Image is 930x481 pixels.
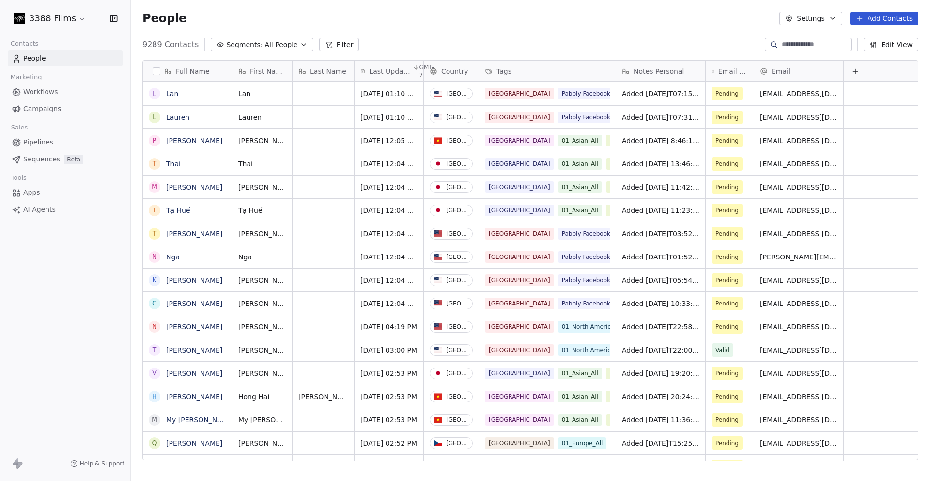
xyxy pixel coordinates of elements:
[760,369,837,378] span: [EMAIL_ADDRESS][DOMAIN_NAME]
[166,416,234,424] a: My [PERSON_NAME]
[715,206,739,215] span: Pending
[8,84,123,100] a: Workflows
[238,415,286,425] span: My [PERSON_NAME]
[360,252,418,262] span: [DATE] 12:04 AM
[622,415,699,425] span: Added [DATE] 11:36:31 via Pabbly Connect, Location Country: [GEOGRAPHIC_DATA], 3388 Films Subscri...
[622,159,699,169] span: Added [DATE] 13:46:17 via Pabbly Connect, Location Country: [GEOGRAPHIC_DATA], 3388 Films Subscri...
[558,251,624,263] span: Pabbly Facebook US
[558,368,602,379] span: 01_Asian_All
[166,346,222,354] a: [PERSON_NAME]
[264,40,297,50] span: All People
[166,276,222,284] a: [PERSON_NAME]
[446,300,468,307] div: [GEOGRAPHIC_DATA]
[760,136,837,145] span: [EMAIL_ADDRESS][DOMAIN_NAME]
[779,12,842,25] button: Settings
[772,66,790,76] span: Email
[622,322,699,332] span: Added [DATE]T22:58:37+0000 via Pabbly Connect, Location Country: [GEOGRAPHIC_DATA], Facebook Lead...
[485,274,554,286] span: [GEOGRAPHIC_DATA]
[760,206,837,215] span: [EMAIL_ADDRESS][DOMAIN_NAME]
[622,275,699,285] span: Added [DATE]T05:54:10+0000 via Pabbly Connect, Location Country: [GEOGRAPHIC_DATA], Facebook Lead...
[622,252,699,262] span: Added [DATE]T01:52:01+0000 via Pabbly Connect, Location Country: [GEOGRAPHIC_DATA], Facebook Lead...
[485,344,554,356] span: [GEOGRAPHIC_DATA]
[142,39,199,50] span: 9289 Contacts
[152,415,157,425] div: M
[715,392,739,401] span: Pending
[622,345,699,355] span: Added [DATE]T22:00:29+0000 via Pabbly Connect, Location Country: [GEOGRAPHIC_DATA], Facebook Lead...
[706,61,754,81] div: Email Verification Status
[238,322,286,332] span: [PERSON_NAME]
[238,229,286,239] span: [PERSON_NAME]
[238,206,286,215] span: Tạ Huế
[238,345,286,355] span: [PERSON_NAME]
[12,10,88,27] button: 3388 Films
[606,414,658,426] span: Pabbly Website
[485,158,554,170] span: [GEOGRAPHIC_DATA]
[153,89,156,99] div: L
[360,182,418,192] span: [DATE] 12:04 AM
[424,61,479,81] div: Country
[6,36,43,51] span: Contacts
[760,438,837,448] span: [EMAIL_ADDRESS][DOMAIN_NAME]
[754,61,843,81] div: Email
[760,89,837,98] span: [EMAIL_ADDRESS][DOMAIN_NAME]
[622,369,699,378] span: Added [DATE] 19:20:37 via Pabbly Connect, Location Country: [GEOGRAPHIC_DATA], 3388 Films Subscri...
[485,437,554,449] span: [GEOGRAPHIC_DATA]
[360,159,418,169] span: [DATE] 12:04 AM
[360,322,418,332] span: [DATE] 04:19 PM
[441,66,468,76] span: Country
[153,135,156,145] div: P
[23,53,46,64] span: People
[446,114,468,121] div: [GEOGRAPHIC_DATA]
[715,345,729,355] span: Valid
[485,205,554,216] span: [GEOGRAPHIC_DATA]
[8,151,123,167] a: SequencesBeta
[419,64,435,79] span: GMT-7
[715,299,739,308] span: Pending
[152,252,157,262] div: N
[760,252,837,262] span: [PERSON_NAME][EMAIL_ADDRESS][PERSON_NAME][DOMAIN_NAME]
[23,154,60,164] span: Sequences
[23,137,53,147] span: Pipelines
[485,391,554,402] span: [GEOGRAPHIC_DATA]
[485,88,554,99] span: [GEOGRAPHIC_DATA]
[446,323,468,330] div: [GEOGRAPHIC_DATA]
[153,112,156,122] div: L
[446,207,468,214] div: [GEOGRAPHIC_DATA]
[360,392,418,401] span: [DATE] 02:53 PM
[485,414,554,426] span: [GEOGRAPHIC_DATA]
[238,159,286,169] span: Thai
[558,158,602,170] span: 01_Asian_All
[153,159,157,169] div: T
[485,228,554,240] span: [GEOGRAPHIC_DATA]
[152,321,157,332] div: N
[715,438,739,448] span: Pending
[23,104,61,114] span: Campaigns
[166,183,222,191] a: [PERSON_NAME]
[142,11,186,26] span: People
[152,182,157,192] div: M
[622,182,699,192] span: Added [DATE] 11:42:24 via Pabbly Connect, Location Country: [GEOGRAPHIC_DATA], 3388 Films Subscri...
[485,461,534,472] span: 01_Europe_All
[496,66,511,76] span: Tags
[238,438,286,448] span: [PERSON_NAME]
[446,277,468,284] div: [GEOGRAPHIC_DATA]
[485,368,554,379] span: [GEOGRAPHIC_DATA]
[166,113,189,121] a: Lauren
[238,89,286,98] span: Lan
[319,38,359,51] button: Filter
[622,112,699,122] span: Added [DATE]T07:31:08+0000 via Pabbly Connect, Location Country: [GEOGRAPHIC_DATA], Facebook Lead...
[152,438,157,448] div: Q
[152,391,157,401] div: H
[760,322,837,332] span: [EMAIL_ADDRESS][DOMAIN_NAME]
[616,61,705,81] div: Notes Personal
[64,155,83,164] span: Beta
[238,182,286,192] span: [PERSON_NAME]
[558,437,607,449] span: 01_Europe_All
[715,275,739,285] span: Pending
[153,228,157,239] div: T
[538,461,603,472] span: Pabbly Facebook All
[6,70,46,84] span: Marketing
[864,38,918,51] button: Edit View
[715,112,739,122] span: Pending
[166,137,222,144] a: [PERSON_NAME]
